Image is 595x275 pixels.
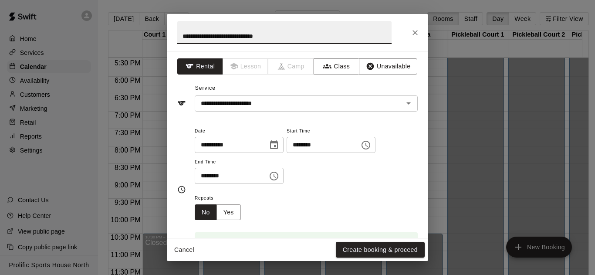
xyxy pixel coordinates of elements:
button: Cancel [170,242,198,258]
div: outlined button group [195,204,241,221]
button: Create booking & proceed [336,242,425,258]
svg: Timing [177,185,186,194]
button: Choose time, selected time is 7:00 PM [357,136,375,154]
span: Date [195,126,284,137]
button: Open [402,97,415,109]
button: Rental [177,58,223,75]
svg: Service [177,99,186,108]
button: No [195,204,217,221]
button: Unavailable [359,58,417,75]
div: Booking time is available [216,235,285,251]
span: Repeats [195,193,248,204]
button: Close [407,25,423,41]
button: Class [314,58,359,75]
button: Choose time, selected time is 9:00 PM [265,167,283,185]
span: End Time [195,156,284,168]
button: Yes [216,204,241,221]
span: Camps can only be created in the Services page [268,58,314,75]
span: Start Time [287,126,375,137]
span: Service [195,85,216,91]
button: Choose date, selected date is Aug 13, 2025 [265,136,283,154]
span: Lessons must be created in the Services page first [223,58,269,75]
